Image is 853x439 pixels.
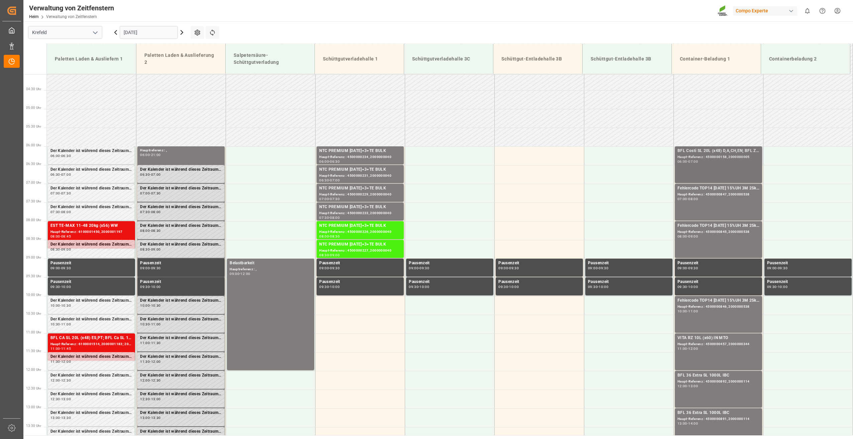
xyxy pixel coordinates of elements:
div: NTC PREMIUM [DATE]+3+TE BULK [319,185,401,192]
div: - [777,285,778,288]
div: 09:30 [599,267,608,270]
div: 06:00 [678,160,687,163]
div: - [687,347,688,350]
div: - [687,422,688,425]
div: Haupt-Referenz : 6100001514, 2000001183; 2000000633; 2000000633; [50,341,132,347]
div: Der Kalender ist während dieses Zeitraums gesperrt. [140,353,222,360]
div: - [508,267,509,270]
div: 12:00 [151,360,161,363]
div: 08:00 [688,197,698,200]
div: Pausenzeit [140,260,222,267]
span: 13:00 Uhr [26,405,41,409]
div: Der Kalender ist während dieses Zeitraums gesperrt. [140,241,222,248]
div: Der Kalender ist während dieses Zeitraums gesperrt. [50,166,132,173]
div: 06:30 [140,173,150,176]
div: Der Kalender ist während dieses Zeitraums gesperrt. [140,335,222,341]
span: 06:30 Uhr [26,162,41,166]
div: Der Kalender ist während dieses Zeitraums gesperrt. [50,428,132,435]
div: - [687,310,688,313]
div: - [687,160,688,163]
div: - [60,248,61,251]
div: Pausenzeit [588,260,670,267]
div: 07:00 [140,192,150,195]
div: - [329,160,330,163]
div: - [60,267,61,270]
div: 06:00 [50,154,60,157]
div: 09:00 [140,267,150,270]
div: 07:00 [61,173,71,176]
span: 04:30 Uhr [26,87,41,91]
div: 09:30 [678,285,687,288]
button: Menü öffnen [90,27,100,38]
div: Pausenzeit [319,260,401,267]
div: 08:00 [151,210,161,213]
div: Schüttgutverladehalle 3C [409,53,488,65]
span: 10:00 Uhr [26,293,41,297]
div: 08:30 [151,229,161,232]
div: Der Kalender ist während dieses Zeitraums gesperrt. [50,353,132,360]
div: Haupt-Referenz : 4500000226, 2000000040 [319,229,401,235]
div: 09:00 [498,267,508,270]
div: - [60,285,61,288]
div: 07:00 [330,179,340,182]
div: - [687,385,688,388]
div: 12:30 [61,379,71,382]
div: - [60,210,61,213]
div: 13:00 [140,416,150,419]
div: Schüttgut-Entladehalle 3B [499,53,577,65]
div: - [150,341,151,344]
div: Der Kalender ist während dieses Zeitraums gesperrt. [140,316,222,323]
span: 13:30 Uhr [26,424,41,428]
div: 11:00 [61,323,71,326]
div: 07:30 [151,192,161,195]
div: - [150,267,151,270]
div: Haupt-Referenz : 4500000847, 2000000538 [678,192,759,197]
div: 10:00 [678,310,687,313]
div: Pausenzeit [409,279,491,285]
div: Der Kalender ist während dieses Zeitraums gesperrt. [50,316,132,323]
div: 09:30 [61,267,71,270]
div: 12:30 [151,379,161,382]
div: - [60,416,61,419]
div: Haupt-Referenz : 6100001450, 2000001197 [50,229,132,235]
div: Pausenzeit [767,279,849,285]
div: 09:30 [509,267,519,270]
button: Hilfe-Center [815,3,830,18]
div: Haupt-Referenz : 4500000233, 2000000040 [319,210,401,216]
div: - [687,197,688,200]
div: 10:00 [330,285,340,288]
div: Der Kalender ist während dieses Zeitraums gesperrt. [50,372,132,379]
button: 0 neue Benachrichtigungen anzeigen [800,3,815,18]
div: 11:30 [151,341,161,344]
div: Der Kalender ist während dieses Zeitraums gesperrt. [50,410,132,416]
div: 12:30 [50,398,60,401]
div: - [598,267,599,270]
div: 07:00 [688,160,698,163]
div: 09:30 [50,285,60,288]
div: - [150,173,151,176]
div: - [329,179,330,182]
div: 08:45 [61,235,71,238]
div: 06:30 [50,173,60,176]
div: - [150,285,151,288]
div: 11:00 [678,347,687,350]
div: 09:00 [588,267,598,270]
div: Haupt-Referenz : 4500000229, 2000000040 [319,192,401,197]
div: Haupt-Referenz : 4500000231, 2000000040 [319,173,401,179]
div: BFL Costi SL 20L (x48) D,A,CH,EN; BFL Zn Flo 10L (x75) LHM WW (LS) [678,148,759,154]
div: 09:00 [230,272,239,275]
div: 09:30 [498,285,508,288]
div: Der Kalender ist während dieses Zeitraums gesperrt. [140,223,222,229]
div: 08:00 [319,235,329,238]
div: 08:00 [678,235,687,238]
div: - [150,210,151,213]
font: Compo Experte [736,7,768,14]
div: - [329,216,330,219]
div: - [60,435,61,438]
div: 10:00 [140,304,150,307]
div: 09:30 [409,285,418,288]
div: - [239,272,240,275]
div: - [150,398,151,401]
div: 11:00 [688,310,698,313]
span: 07:00 Uhr [26,181,41,184]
